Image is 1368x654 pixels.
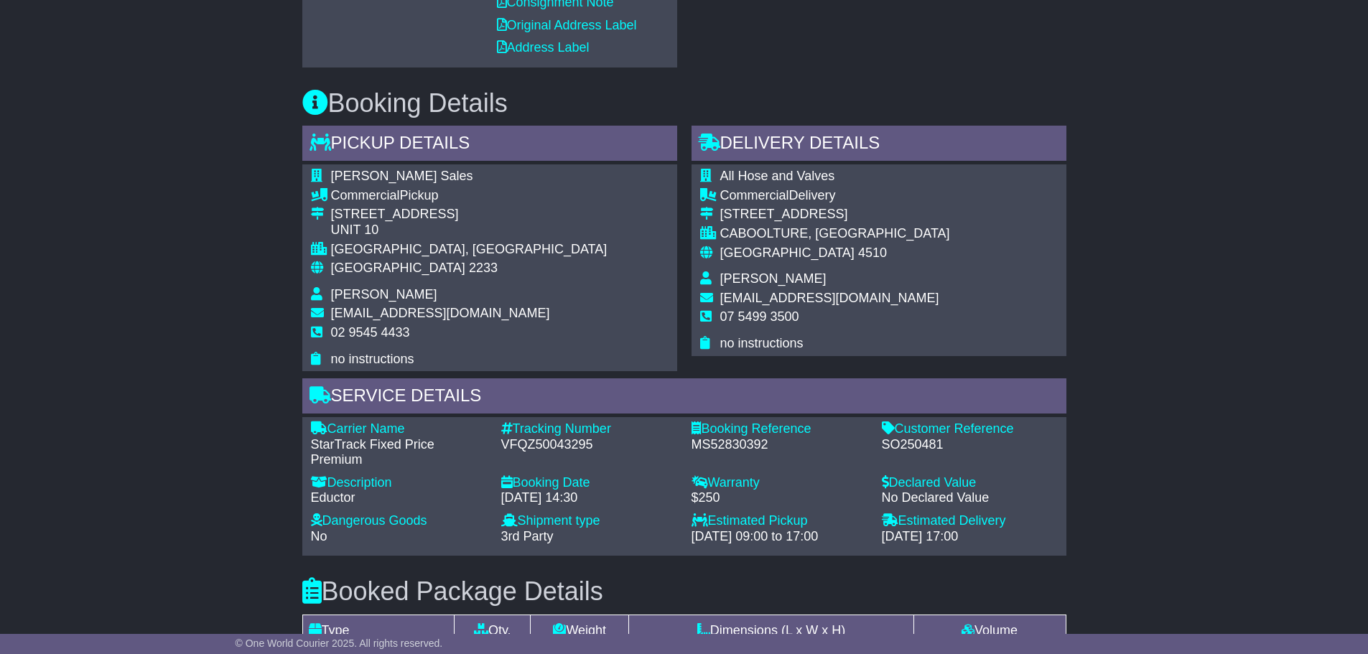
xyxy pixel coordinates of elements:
[331,188,400,202] span: Commercial
[331,352,414,366] span: no instructions
[692,513,867,529] div: Estimated Pickup
[501,437,677,453] div: VFQZ50043295
[720,309,799,324] span: 07 5499 3500
[311,529,327,543] span: No
[331,325,410,340] span: 02 9545 4433
[692,421,867,437] div: Booking Reference
[692,126,1066,164] div: Delivery Details
[531,615,629,646] td: Weight
[720,207,950,223] div: [STREET_ADDRESS]
[501,475,677,491] div: Booking Date
[302,615,455,646] td: Type
[302,89,1066,118] h3: Booking Details
[501,490,677,506] div: [DATE] 14:30
[720,188,789,202] span: Commercial
[331,169,473,183] span: [PERSON_NAME] Sales
[331,188,608,204] div: Pickup
[720,188,950,204] div: Delivery
[302,126,677,164] div: Pickup Details
[311,490,487,506] div: Eductor
[720,271,827,286] span: [PERSON_NAME]
[497,18,637,32] a: Original Address Label
[311,421,487,437] div: Carrier Name
[882,475,1058,491] div: Declared Value
[331,287,437,302] span: [PERSON_NAME]
[629,615,913,646] td: Dimensions (L x W x H)
[882,490,1058,506] div: No Declared Value
[858,246,887,260] span: 4510
[720,246,855,260] span: [GEOGRAPHIC_DATA]
[302,577,1066,606] h3: Booked Package Details
[311,475,487,491] div: Description
[236,637,443,649] span: © One World Courier 2025. All rights reserved.
[882,437,1058,453] div: SO250481
[692,490,867,506] div: $250
[302,378,1066,417] div: Service Details
[692,437,867,453] div: MS52830392
[720,291,939,305] span: [EMAIL_ADDRESS][DOMAIN_NAME]
[311,437,487,468] div: StarTrack Fixed Price Premium
[497,40,590,55] a: Address Label
[720,169,835,183] span: All Hose and Valves
[882,513,1058,529] div: Estimated Delivery
[455,615,531,646] td: Qty.
[331,261,465,275] span: [GEOGRAPHIC_DATA]
[913,615,1066,646] td: Volume
[692,475,867,491] div: Warranty
[331,223,608,238] div: UNIT 10
[331,306,550,320] span: [EMAIL_ADDRESS][DOMAIN_NAME]
[720,226,950,242] div: CABOOLTURE, [GEOGRAPHIC_DATA]
[501,421,677,437] div: Tracking Number
[882,421,1058,437] div: Customer Reference
[331,207,608,223] div: [STREET_ADDRESS]
[331,242,608,258] div: [GEOGRAPHIC_DATA], [GEOGRAPHIC_DATA]
[469,261,498,275] span: 2233
[882,529,1058,545] div: [DATE] 17:00
[501,513,677,529] div: Shipment type
[501,529,554,543] span: 3rd Party
[720,336,804,350] span: no instructions
[692,529,867,545] div: [DATE] 09:00 to 17:00
[311,513,487,529] div: Dangerous Goods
